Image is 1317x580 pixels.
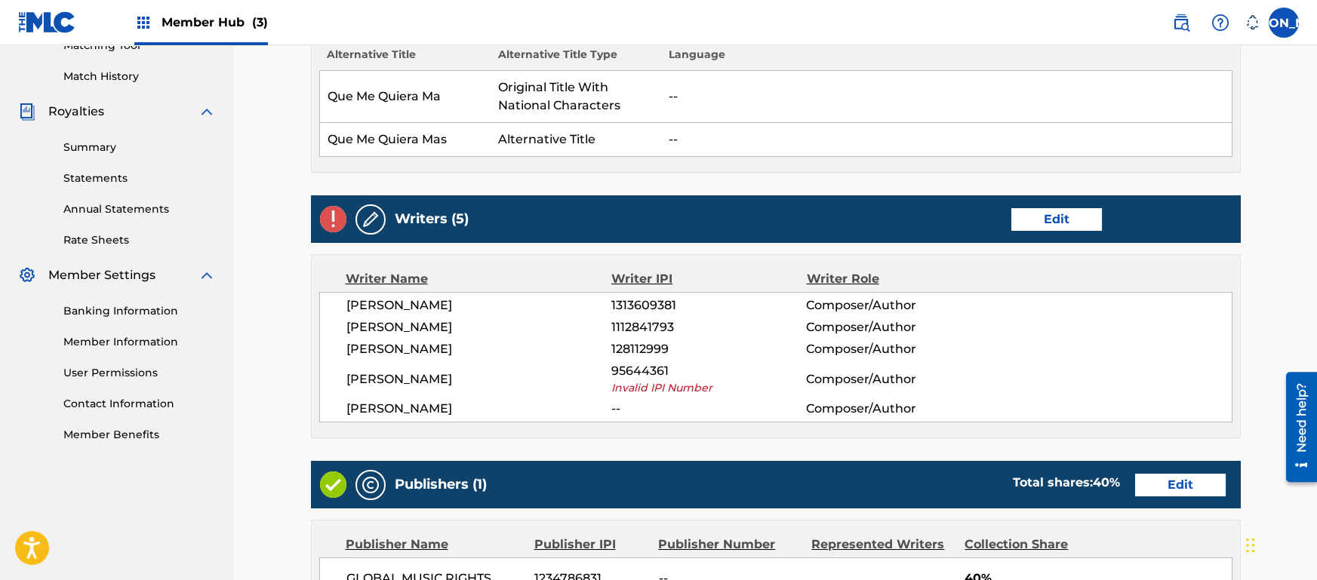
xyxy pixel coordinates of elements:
[320,471,346,498] img: Valid
[63,396,216,412] a: Contact Information
[611,380,806,396] span: Invalid IPI Number
[346,536,523,554] div: Publisher Name
[63,170,216,186] a: Statements
[1135,474,1226,496] a: Edit
[1242,508,1317,580] iframe: Chat Widget
[658,536,800,554] div: Publisher Number
[1269,8,1299,38] div: User Menu
[63,427,216,443] a: Member Benefits
[661,47,1232,71] th: Language
[63,365,216,381] a: User Permissions
[252,15,268,29] span: (3)
[346,318,612,336] span: [PERSON_NAME]
[362,210,380,229] img: Writers
[965,536,1097,554] div: Collection Share
[63,232,216,248] a: Rate Sheets
[611,362,806,380] span: 95644361
[806,340,983,358] span: Composer/Author
[48,266,155,284] span: Member Settings
[661,71,1232,123] td: --
[811,536,953,554] div: Represented Writers
[320,206,346,232] img: Invalid
[346,340,612,358] span: [PERSON_NAME]
[346,296,612,315] span: [PERSON_NAME]
[198,266,216,284] img: expand
[611,270,807,288] div: Writer IPI
[1275,367,1317,488] iframe: Resource Center
[362,476,380,494] img: Publishers
[319,47,491,71] th: Alternative Title
[134,14,152,32] img: Top Rightsholders
[395,476,487,493] h5: Publishers (1)
[611,318,806,336] span: 1112841793
[491,71,662,123] td: Original Title With National Characters
[346,400,612,418] span: [PERSON_NAME]
[807,270,984,288] div: Writer Role
[1093,475,1120,489] span: 40 %
[491,47,662,71] th: Alternative Title Type
[319,71,491,123] td: Que Me Quiera Ma
[18,103,36,121] img: Royalties
[611,400,806,418] span: --
[1246,523,1255,568] div: Drag
[198,103,216,121] img: expand
[1166,8,1196,38] a: Public Search
[611,340,806,358] span: 128112999
[346,270,612,288] div: Writer Name
[63,201,216,217] a: Annual Statements
[1205,8,1235,38] div: Help
[162,14,268,31] span: Member Hub
[63,303,216,319] a: Banking Information
[18,11,76,33] img: MLC Logo
[661,123,1232,157] td: --
[806,318,983,336] span: Composer/Author
[611,296,806,315] span: 1313609381
[63,334,216,350] a: Member Information
[1013,474,1120,492] div: Total shares:
[63,38,216,54] a: Matching Tool
[806,296,983,315] span: Composer/Author
[1211,14,1229,32] img: help
[48,103,104,121] span: Royalties
[395,210,469,228] h5: Writers (5)
[806,370,983,388] span: Composer/Author
[1011,208,1102,231] a: Edit
[63,69,216,84] a: Match History
[63,140,216,155] a: Summary
[806,400,983,418] span: Composer/Author
[319,123,491,157] td: Que Me Quiera Mas
[491,123,662,157] td: Alternative Title
[18,266,36,284] img: Member Settings
[534,536,648,554] div: Publisher IPI
[1172,14,1190,32] img: search
[346,370,612,388] span: [PERSON_NAME]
